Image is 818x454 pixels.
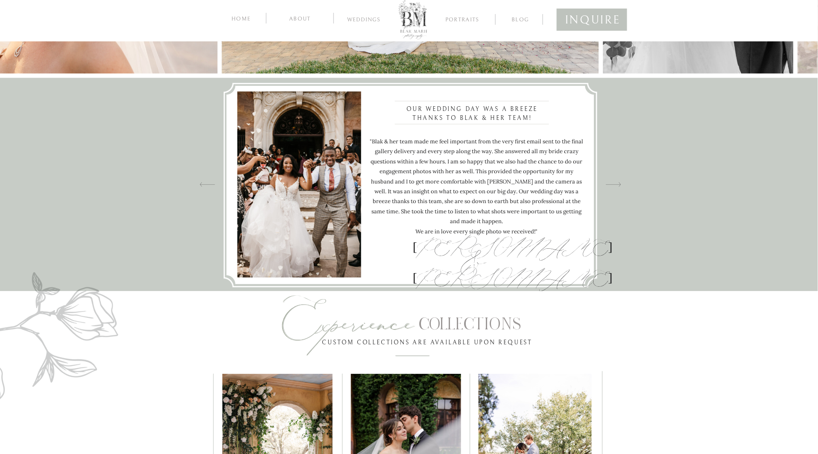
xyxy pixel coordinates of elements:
[319,338,536,346] h3: Custom Collections are available upon request
[412,312,527,329] h2: cOLLECTIONS
[369,137,584,234] p: "Blak & her team made me feel important from the very first email sent to the final gallery deliv...
[565,10,619,26] a: inquire
[283,306,410,323] h2: experience
[413,243,532,258] div: [PERSON_NAME] & [PERSON_NAME]
[504,15,537,23] a: blog
[402,105,543,124] h3: our wedding day was a breeze thanks to blak & her team!
[284,306,413,323] h2: experience
[230,14,253,22] a: home
[280,14,320,22] a: about
[442,17,483,24] a: Portraits
[341,17,387,25] a: Weddings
